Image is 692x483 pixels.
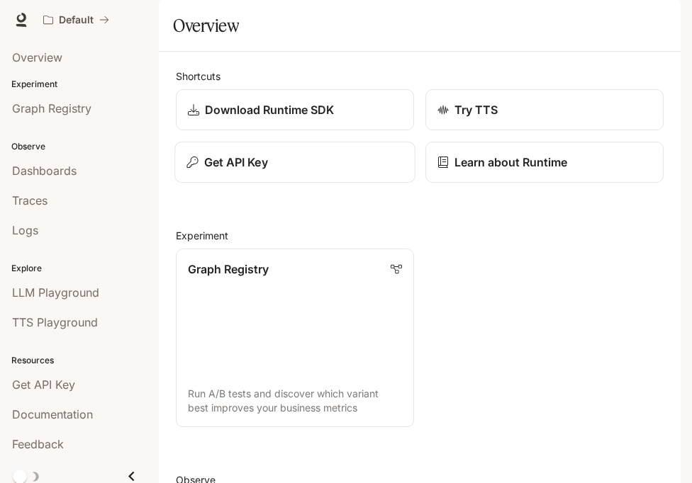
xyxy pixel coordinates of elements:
[188,261,269,278] p: Graph Registry
[59,14,94,26] p: Default
[188,387,402,415] p: Run A/B tests and discover which variant best improves your business metrics
[176,228,664,243] h2: Experiment
[176,89,414,130] a: Download Runtime SDK
[176,249,414,427] a: Graph RegistryRun A/B tests and discover which variant best improves your business metrics
[173,11,239,40] h1: Overview
[425,89,664,130] a: Try TTS
[425,142,664,183] a: Learn about Runtime
[174,142,415,183] button: Get API Key
[454,101,498,118] p: Try TTS
[176,69,664,84] h2: Shortcuts
[204,154,268,171] p: Get API Key
[37,6,116,34] button: All workspaces
[205,101,334,118] p: Download Runtime SDK
[454,154,567,171] p: Learn about Runtime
